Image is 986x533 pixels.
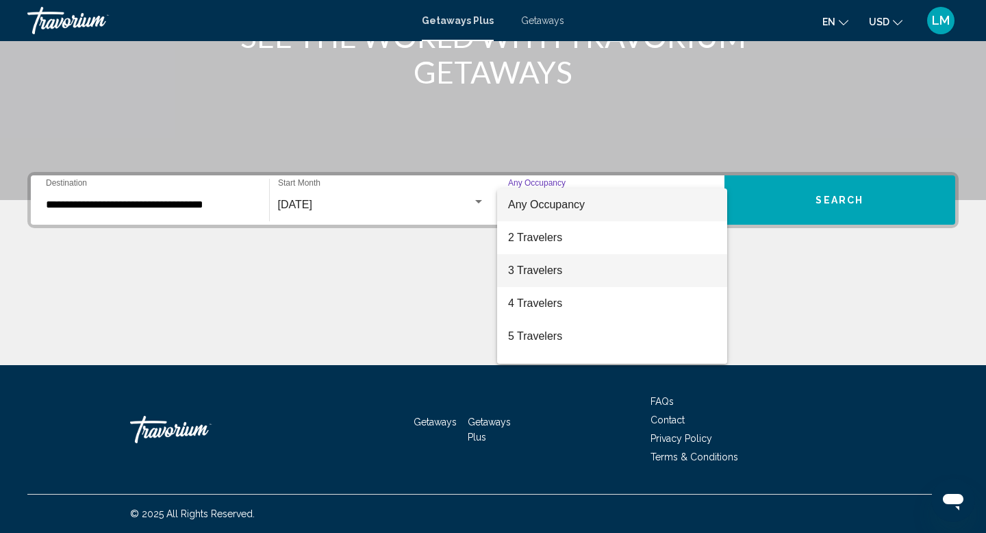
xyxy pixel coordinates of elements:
[508,320,716,353] span: 5 Travelers
[508,221,716,254] span: 2 Travelers
[508,254,716,287] span: 3 Travelers
[931,478,975,522] iframe: Кнопка запуска окна обмена сообщениями
[508,287,716,320] span: 4 Travelers
[508,199,585,210] span: Any Occupancy
[508,353,716,386] span: 6 Travelers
